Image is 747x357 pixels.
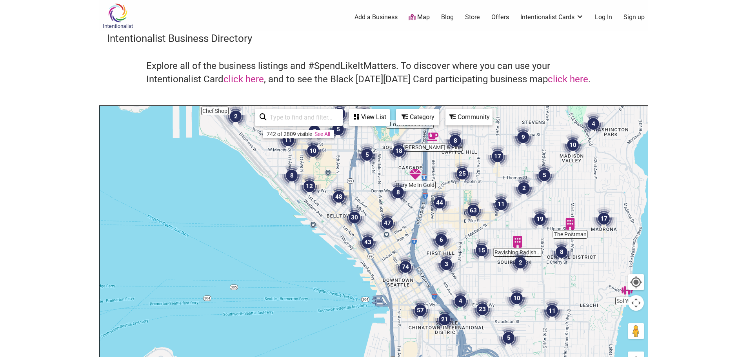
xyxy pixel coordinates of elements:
a: Map [409,13,430,22]
div: I Love Sushi on Lake Union [404,108,416,120]
a: See All [314,131,330,137]
a: Add a Business [354,13,398,22]
button: Your Location [628,274,644,290]
div: 10 [505,286,529,310]
a: Offers [491,13,509,22]
div: 18 [387,139,411,163]
div: 5 [355,143,379,167]
div: The Postman [564,218,576,230]
div: 11 [489,192,513,216]
div: 5 [497,326,520,350]
div: View List [350,110,389,125]
div: 57 [409,299,432,322]
div: Finch & Pine [427,131,438,143]
input: Type to find and filter... [267,110,338,125]
div: 17 [592,207,616,230]
div: Filter by category [396,109,439,125]
div: 9 [511,125,535,149]
div: 10 [301,139,325,163]
a: Sign up [623,13,645,22]
div: Category [397,110,438,125]
div: 25 [451,162,474,185]
div: 8 [443,129,467,152]
div: Sol Yoga [621,285,633,296]
a: Intentionalist Cards [520,13,584,22]
div: Community [446,110,492,125]
div: 11 [276,129,300,152]
a: click here [548,74,588,85]
div: 742 of 2809 visible [267,131,312,137]
div: 11 [540,299,564,323]
img: Intentionalist [99,3,136,29]
div: Type to search and filter [255,109,343,126]
div: 4 [449,289,472,313]
div: 74 [394,255,417,279]
div: See a list of the visible businesses [349,109,390,126]
div: 19 [528,207,552,231]
a: Blog [441,13,454,22]
a: click here [224,74,264,85]
div: 48 [327,185,351,208]
div: 8 [280,164,304,187]
div: 17 [486,145,509,168]
div: 2 [509,251,532,274]
a: Log In [595,13,612,22]
div: 2 [512,176,536,200]
div: 15 [470,239,493,262]
a: Store [465,13,480,22]
div: 21 [433,308,456,331]
div: Filter by Community [445,109,493,125]
div: 4 [582,112,605,136]
div: 5 [326,118,350,141]
button: Map camera controls [628,295,644,311]
div: 30 [343,206,366,229]
div: 47 [376,211,399,235]
div: 23 [471,297,494,321]
div: 44 [428,191,451,214]
div: 8 [550,240,573,264]
div: 63 [462,199,485,222]
h4: Explore all of the business listings and #SpendLikeItMatters. To discover where you can use your ... [146,60,601,86]
div: 8 [386,181,410,204]
div: 3 [434,252,458,276]
div: 10 [561,133,585,157]
div: Bury Me In Gold [409,169,421,180]
h3: Intentionalist Business Directory [107,31,640,45]
div: 43 [356,230,380,254]
div: 2 [224,105,247,128]
div: 12 [298,174,321,198]
div: Ravishing Radish Catering [512,236,523,248]
button: Drag Pegman onto the map to open Street View [628,323,644,339]
div: 5 [533,163,556,187]
div: 6 [429,228,453,252]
